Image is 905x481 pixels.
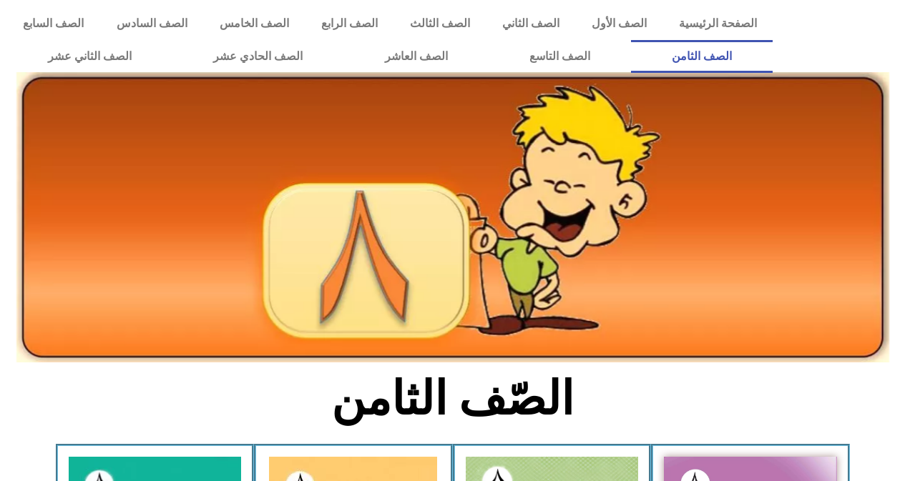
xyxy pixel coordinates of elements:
a: الصف العاشر [344,40,489,73]
a: الصف الحادي عشر [172,40,343,73]
a: الصفحة الرئيسية [662,7,773,40]
a: الصف الثاني [486,7,575,40]
h2: الصّف الثامن [216,371,689,427]
a: الصف الخامس [203,7,305,40]
a: الصف الأول [575,7,662,40]
a: الصف الثاني عشر [7,40,172,73]
a: الصف السابع [7,7,100,40]
a: الصف الرابع [305,7,393,40]
a: الصف السادس [100,7,203,40]
a: الصف التاسع [489,40,631,73]
a: الصف الثالث [393,7,486,40]
a: الصف الثامن [631,40,773,73]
